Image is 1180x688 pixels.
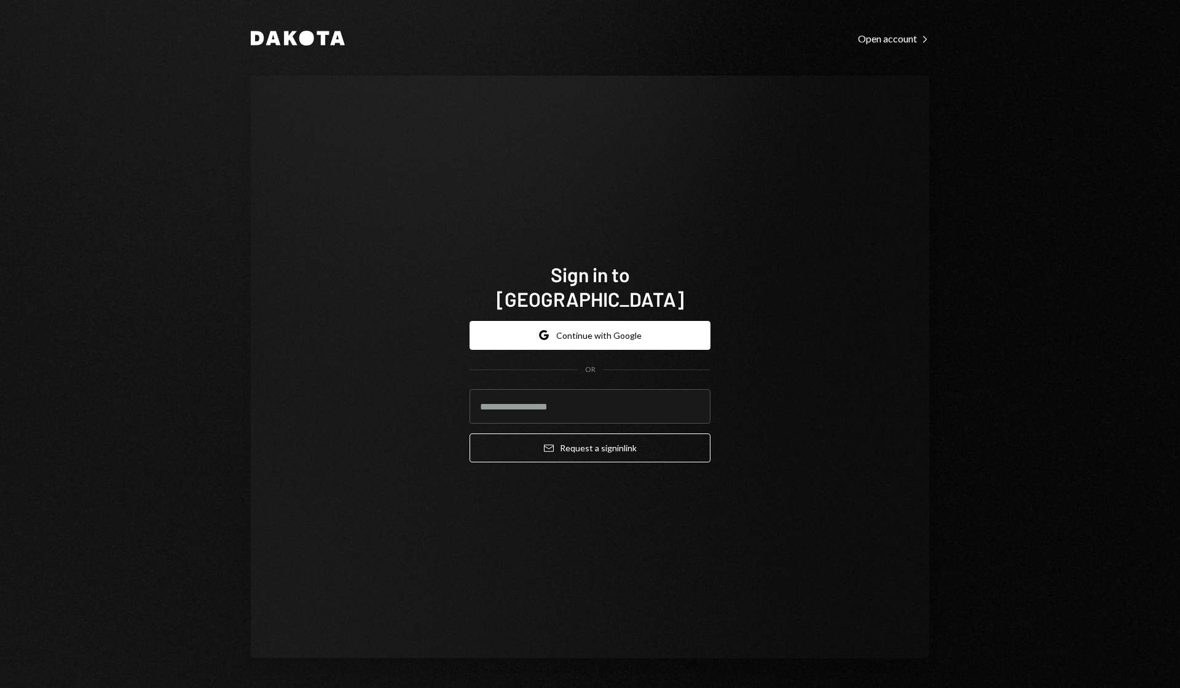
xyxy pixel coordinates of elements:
button: Continue with Google [470,321,710,350]
div: Open account [858,33,929,45]
h1: Sign in to [GEOGRAPHIC_DATA] [470,262,710,311]
a: Open account [858,31,929,45]
button: Request a signinlink [470,433,710,462]
div: OR [585,365,596,375]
